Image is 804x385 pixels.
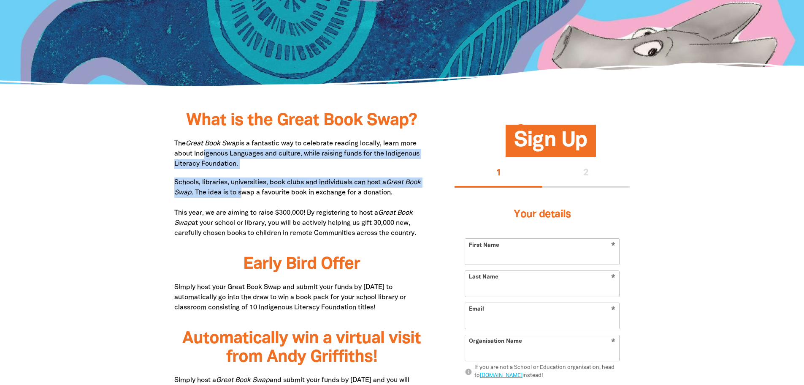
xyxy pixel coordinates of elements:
a: [DOMAIN_NAME] [480,374,522,379]
p: Simply host your Great Book Swap and submit your funds by [DATE] to automatically go into the dra... [174,282,430,313]
span: Sign Up [514,131,587,157]
div: If you are not a School or Education organisation, head to instead! [474,364,620,380]
p: The is a fantastic way to celebrate reading locally, learn more about Indigenous Languages and cu... [174,139,430,169]
h3: Your details [465,198,620,232]
em: Great Book Swap [186,141,239,147]
span: Early Bird Offer [243,257,360,272]
em: Great Book Swap [174,210,413,226]
em: Great Book Swap [174,180,421,196]
span: What is the Great Book Swap? [186,113,417,128]
em: Great Book Swap [216,377,270,383]
i: info [465,369,472,376]
p: Schools, libraries, universities, book clubs and individuals can host a . The idea is to swap a f... [174,177,430,238]
button: Stage 1 [455,161,542,188]
span: Automatically win a virtual visit from Andy Griffiths! [182,331,421,365]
